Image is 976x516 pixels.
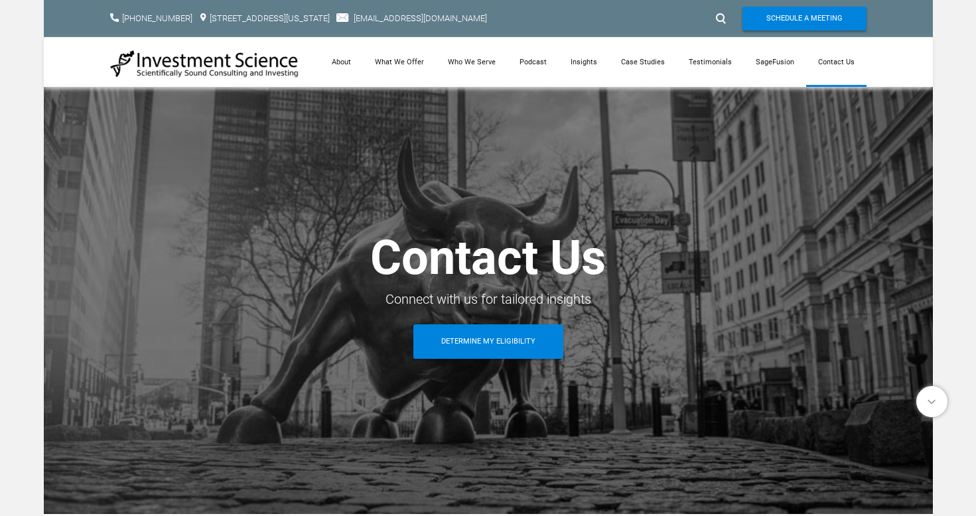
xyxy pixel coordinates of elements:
a: Case Studies [609,37,677,87]
a: Contact Us [806,37,867,87]
a: [EMAIL_ADDRESS][DOMAIN_NAME] [354,13,487,23]
a: Testimonials [677,37,744,87]
a: Podcast [508,37,559,87]
span: Contact Us​​​​ [370,229,606,286]
a: [STREET_ADDRESS][US_STATE]​ [210,13,330,23]
div: ​Connect with us for tailored insights [110,287,867,311]
a: Determine My Eligibility [413,324,563,359]
a: [PHONE_NUMBER] [122,13,192,23]
a: Who We Serve [436,37,508,87]
a: Schedule A Meeting [742,7,867,31]
a: About [320,37,363,87]
a: What We Offer [363,37,436,87]
span: Schedule A Meeting [766,7,843,31]
span: Determine My Eligibility [441,324,535,359]
a: SageFusion [744,37,806,87]
a: Insights [559,37,609,87]
img: Investment Science | NYC Consulting Services [110,49,299,78]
